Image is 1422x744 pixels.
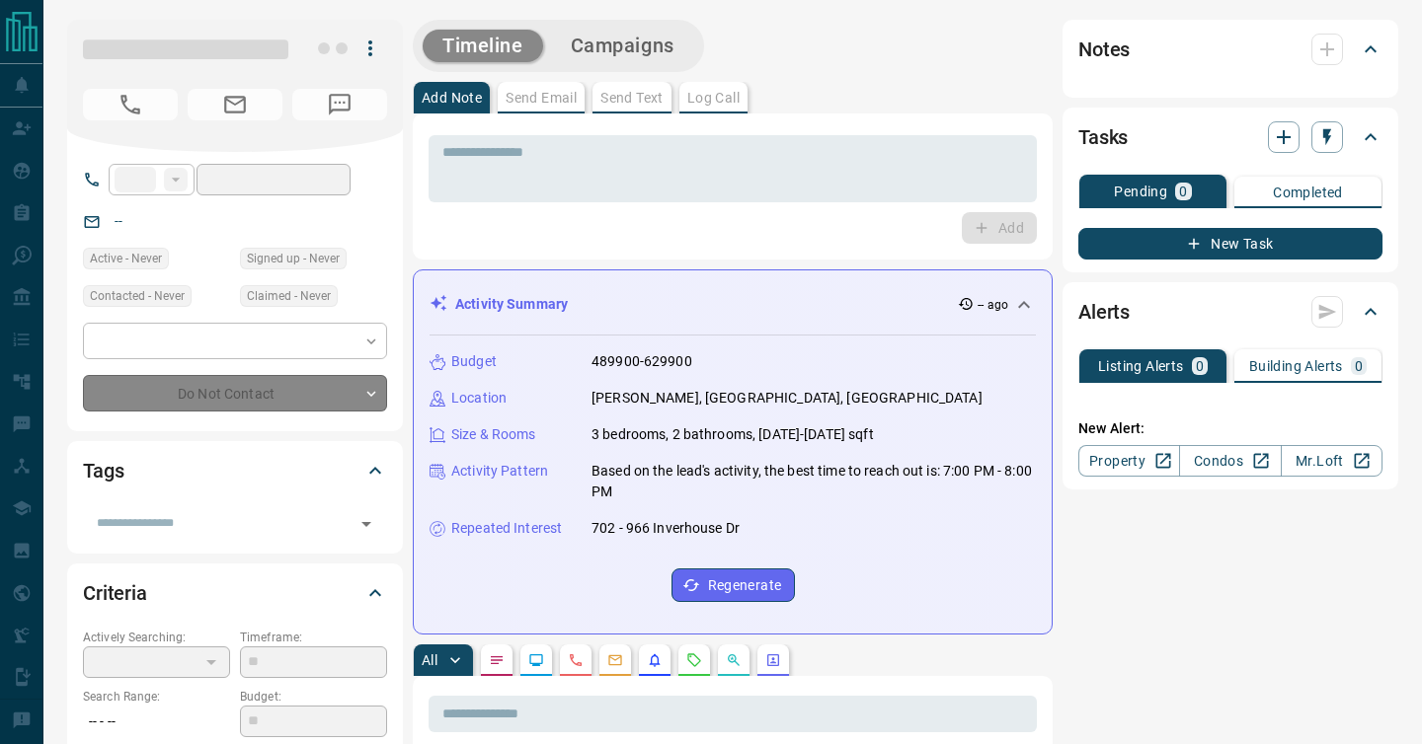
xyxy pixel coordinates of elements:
[1196,359,1204,373] p: 0
[671,568,795,602] button: Regenerate
[83,447,387,494] div: Tags
[83,375,387,411] div: Do Not Contact
[1179,445,1281,477] a: Condos
[455,294,568,315] p: Activity Summary
[422,653,437,667] p: All
[83,577,147,609] h2: Criteria
[607,652,623,668] svg: Emails
[240,629,387,646] p: Timeframe:
[83,569,387,617] div: Criteria
[451,351,497,372] p: Budget
[686,652,702,668] svg: Requests
[83,89,178,120] span: No Number
[422,91,482,105] p: Add Note
[592,388,983,409] p: [PERSON_NAME], [GEOGRAPHIC_DATA], [GEOGRAPHIC_DATA]
[430,286,1036,323] div: Activity Summary-- ago
[83,688,230,706] p: Search Range:
[1249,359,1343,373] p: Building Alerts
[592,424,874,445] p: 3 bedrooms, 2 bathrooms, [DATE]-[DATE] sqft
[1078,288,1382,335] div: Alerts
[765,652,781,668] svg: Agent Actions
[1281,445,1382,477] a: Mr.Loft
[551,30,694,62] button: Campaigns
[1078,121,1128,153] h2: Tasks
[115,213,122,229] a: --
[592,518,740,539] p: 702 - 966 Inverhouse Dr
[1078,26,1382,73] div: Notes
[188,89,282,120] span: No Email
[1078,228,1382,260] button: New Task
[1078,113,1382,161] div: Tasks
[292,89,387,120] span: No Number
[1078,445,1180,477] a: Property
[1078,34,1130,65] h2: Notes
[83,455,123,486] h2: Tags
[592,461,1036,502] p: Based on the lead's activity, the best time to reach out is: 7:00 PM - 8:00 PM
[451,424,536,445] p: Size & Rooms
[1078,296,1130,328] h2: Alerts
[592,351,692,372] p: 489900-629900
[423,30,543,62] button: Timeline
[90,286,185,306] span: Contacted - Never
[1114,185,1167,198] p: Pending
[240,688,387,706] p: Budget:
[726,652,742,668] svg: Opportunities
[83,706,230,738] p: -- - --
[489,652,505,668] svg: Notes
[1179,185,1187,198] p: 0
[1355,359,1363,373] p: 0
[451,388,507,409] p: Location
[451,518,562,539] p: Repeated Interest
[1098,359,1184,373] p: Listing Alerts
[528,652,544,668] svg: Lead Browsing Activity
[978,296,1008,314] p: -- ago
[451,461,548,482] p: Activity Pattern
[247,249,340,268] span: Signed up - Never
[1273,186,1343,199] p: Completed
[568,652,584,668] svg: Calls
[247,286,331,306] span: Claimed - Never
[83,629,230,646] p: Actively Searching:
[647,652,663,668] svg: Listing Alerts
[90,249,162,268] span: Active - Never
[1078,418,1382,439] p: New Alert:
[353,510,380,538] button: Open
